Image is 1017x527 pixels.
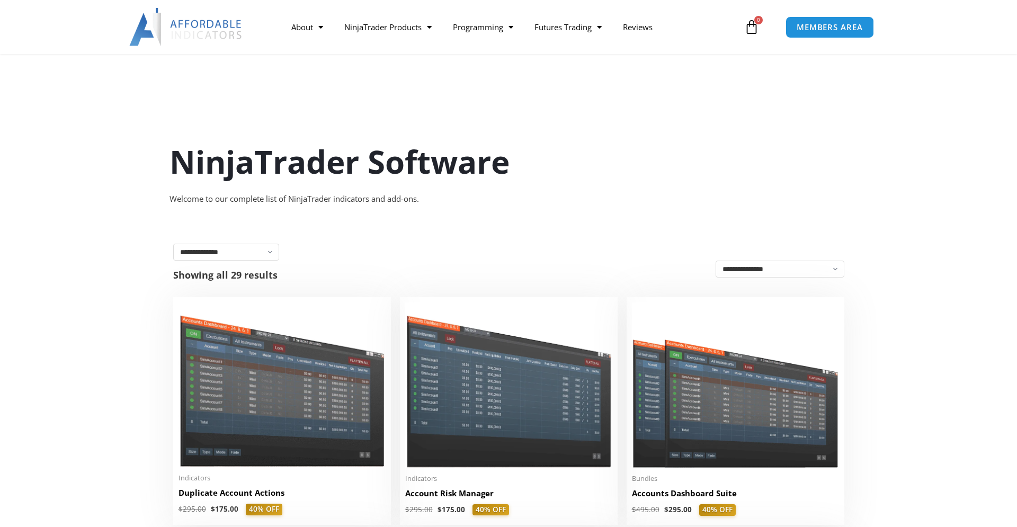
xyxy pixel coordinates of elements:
[169,139,847,184] h1: NinjaTrader Software
[173,270,278,280] p: Showing all 29 results
[179,487,386,498] h2: Duplicate Account Actions
[472,504,509,516] span: 40% OFF
[405,474,612,483] span: Indicators
[179,487,386,504] a: Duplicate Account Actions
[632,302,839,468] img: Accounts Dashboard Suite
[405,302,612,467] img: Account Risk Manager
[179,474,386,483] span: Indicators
[281,15,742,39] nav: Menu
[632,488,839,499] h2: Accounts Dashboard Suite
[716,261,844,278] select: Shop order
[129,8,243,46] img: LogoAI | Affordable Indicators – NinjaTrader
[438,505,465,514] bdi: 175.00
[632,474,839,483] span: Bundles
[699,504,736,516] span: 40% OFF
[281,15,334,39] a: About
[612,15,663,39] a: Reviews
[169,192,847,207] div: Welcome to our complete list of NinjaTrader indicators and add-ons.
[632,488,839,504] a: Accounts Dashboard Suite
[211,504,215,514] span: $
[632,505,659,514] bdi: 495.00
[405,488,612,499] h2: Account Risk Manager
[405,488,612,504] a: Account Risk Manager
[405,505,433,514] bdi: 295.00
[246,504,282,515] span: 40% OFF
[405,505,409,514] span: $
[797,23,863,31] span: MEMBERS AREA
[664,505,692,514] bdi: 295.00
[179,302,386,467] img: Duplicate Account Actions
[754,16,763,24] span: 0
[334,15,442,39] a: NinjaTrader Products
[179,504,183,514] span: $
[211,504,238,514] bdi: 175.00
[632,505,636,514] span: $
[524,15,612,39] a: Futures Trading
[664,505,668,514] span: $
[728,12,775,42] a: 0
[786,16,874,38] a: MEMBERS AREA
[442,15,524,39] a: Programming
[438,505,442,514] span: $
[179,504,206,514] bdi: 295.00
